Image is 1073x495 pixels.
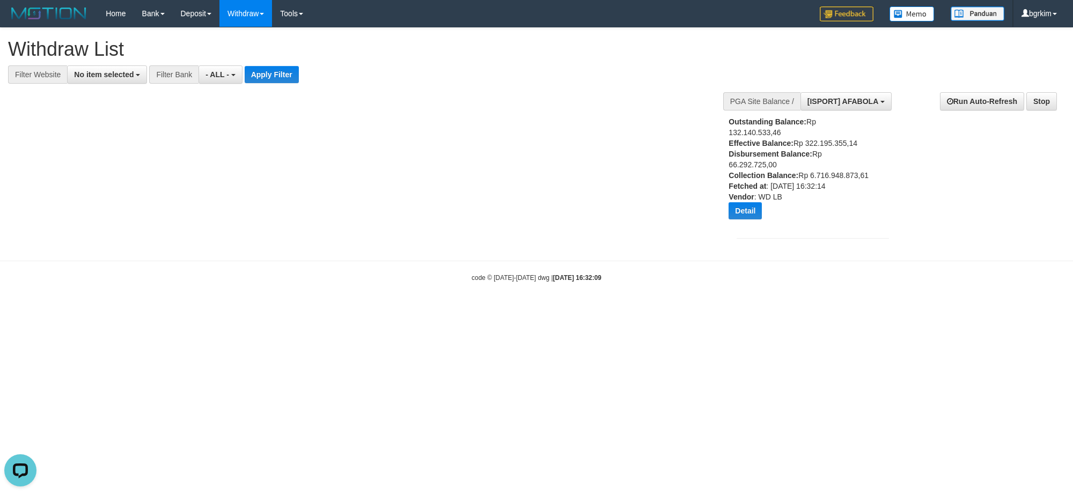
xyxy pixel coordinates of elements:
small: code © [DATE]-[DATE] dwg | [472,274,601,282]
span: No item selected [74,70,134,79]
img: panduan.png [951,6,1004,21]
b: Fetched at [729,182,766,190]
h1: Withdraw List [8,39,704,60]
button: Detail [729,202,762,219]
img: Feedback.jpg [820,6,873,21]
button: - ALL - [199,65,242,84]
button: No item selected [67,65,147,84]
span: [ISPORT] AFABOLA [807,97,878,106]
div: Rp 132.140.533,46 Rp 322.195.355,14 Rp 66.292.725,00 Rp 6.716.948.873,61 : [DATE] 16:32:14 : WD LB [729,116,869,227]
img: Button%20Memo.svg [890,6,935,21]
a: Stop [1026,92,1057,110]
div: Filter Bank [149,65,199,84]
strong: [DATE] 16:32:09 [553,274,601,282]
a: Run Auto-Refresh [940,92,1024,110]
span: - ALL - [205,70,229,79]
b: Vendor [729,193,754,201]
b: Effective Balance: [729,139,793,147]
button: [ISPORT] AFABOLA [800,92,892,110]
div: PGA Site Balance / [723,92,800,110]
b: Collection Balance: [729,171,798,180]
button: Open LiveChat chat widget [4,4,36,36]
img: MOTION_logo.png [8,5,90,21]
button: Apply Filter [245,66,299,83]
div: Filter Website [8,65,67,84]
b: Outstanding Balance: [729,117,806,126]
b: Disbursement Balance: [729,150,812,158]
